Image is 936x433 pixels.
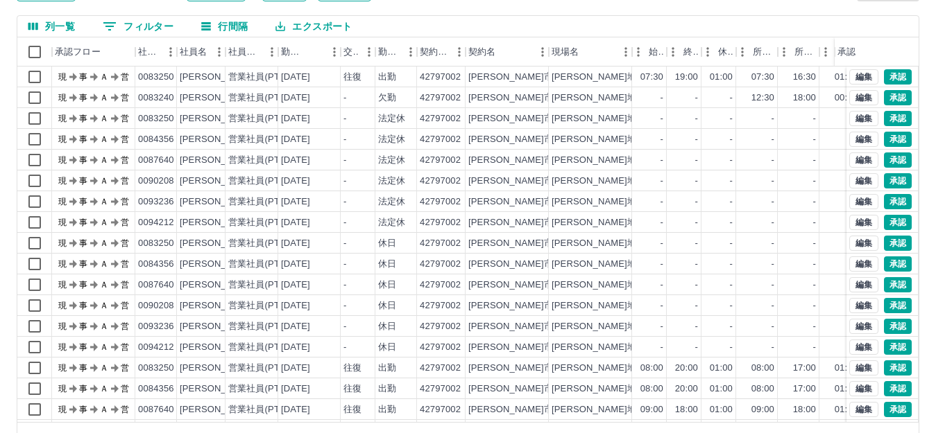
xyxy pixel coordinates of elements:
div: 0084356 [138,133,174,146]
div: - [813,154,816,167]
button: メニュー [400,42,421,62]
button: 承認 [884,194,912,209]
div: [PERSON_NAME]市 [468,195,553,209]
div: [PERSON_NAME]地区放課後児童クラブ(第一・第二) [552,299,770,312]
div: 勤務日 [278,37,341,67]
button: 編集 [849,236,878,251]
div: 交通費 [341,37,375,67]
div: [DATE] [281,195,310,209]
div: - [730,279,733,292]
div: - [661,299,663,312]
text: 営 [121,114,129,123]
text: 事 [79,134,87,144]
text: 現 [58,93,67,103]
div: 勤務日 [281,37,305,67]
button: 承認 [884,402,912,417]
div: [PERSON_NAME] [180,216,255,229]
button: メニュー [324,42,345,62]
button: 編集 [849,381,878,396]
button: 編集 [849,360,878,375]
text: Ａ [100,218,108,227]
div: [PERSON_NAME]市 [468,299,553,312]
text: Ａ [100,176,108,186]
div: 社員区分 [226,37,278,67]
div: - [695,154,698,167]
button: 編集 [849,339,878,355]
text: 営 [121,72,129,82]
text: 事 [79,238,87,248]
div: - [343,195,346,209]
div: [PERSON_NAME]地区放課後児童クラブ(第一・第二) [552,154,770,167]
text: 事 [79,280,87,290]
div: 営業社員(PT契約) [228,154,301,167]
button: 承認 [884,111,912,126]
div: [PERSON_NAME]市 [468,279,553,292]
text: Ａ [100,134,108,144]
text: 営 [121,238,129,248]
div: - [343,258,346,271]
div: 勤務区分 [375,37,417,67]
div: 0083240 [138,91,174,105]
div: - [772,216,774,229]
div: 現場名 [552,37,579,67]
text: Ａ [100,238,108,248]
div: [DATE] [281,112,310,125]
div: - [813,112,816,125]
div: - [661,216,663,229]
div: 所定終業 [778,37,819,67]
div: - [730,112,733,125]
div: - [695,216,698,229]
div: 社員番号 [135,37,177,67]
div: 0094212 [138,216,174,229]
div: 法定休 [378,112,405,125]
div: - [813,175,816,188]
div: [PERSON_NAME] [180,112,255,125]
button: 編集 [849,319,878,334]
div: - [661,133,663,146]
text: 事 [79,176,87,186]
text: 事 [79,93,87,103]
div: 42797002 [420,71,461,84]
div: - [695,91,698,105]
button: 編集 [849,90,878,105]
div: 01:00 [710,71,733,84]
div: 0083250 [138,237,174,250]
div: 法定休 [378,154,405,167]
text: 現 [58,259,67,269]
div: [PERSON_NAME]地区放課後児童クラブ(第一・第二) [552,91,770,105]
text: 営 [121,301,129,310]
div: 42797002 [420,279,461,292]
div: 休憩 [718,37,733,67]
div: 営業社員(PT契約) [228,258,301,271]
div: - [772,258,774,271]
div: - [661,195,663,209]
div: [PERSON_NAME]市 [468,154,553,167]
div: - [813,195,816,209]
div: 現場名 [549,37,632,67]
text: 営 [121,93,129,103]
div: 42797002 [420,112,461,125]
div: [PERSON_NAME]地区放課後児童クラブ(第一・第二) [552,133,770,146]
div: 法定休 [378,216,405,229]
button: 編集 [849,194,878,209]
text: 事 [79,301,87,310]
div: - [730,258,733,271]
div: - [695,299,698,312]
div: - [772,175,774,188]
div: [PERSON_NAME]地区放課後児童クラブ(第一・第二) [552,195,770,209]
div: 社員名 [177,37,226,67]
div: [PERSON_NAME] [180,91,255,105]
div: 契約名 [468,37,495,67]
text: Ａ [100,259,108,269]
div: - [772,237,774,250]
div: 営業社員(PT契約) [228,112,301,125]
button: メニュー [449,42,470,62]
div: 42797002 [420,154,461,167]
button: 承認 [884,69,912,85]
div: [PERSON_NAME] [180,133,255,146]
div: [DATE] [281,133,310,146]
div: - [772,299,774,312]
div: - [695,112,698,125]
div: - [343,299,346,312]
div: 営業社員(PT契約) [228,195,301,209]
